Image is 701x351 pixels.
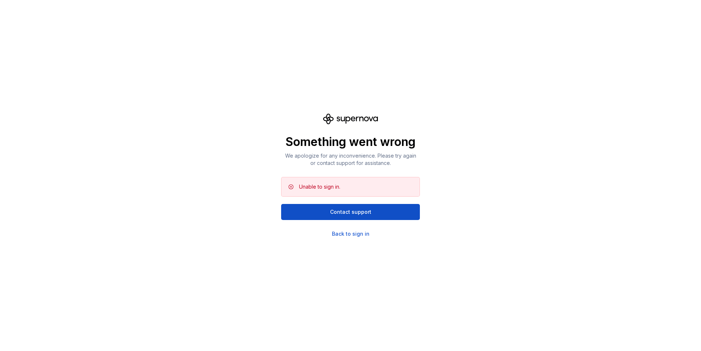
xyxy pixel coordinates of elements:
div: Unable to sign in. [299,183,340,190]
p: We apologize for any inconvenience. Please try again or contact support for assistance. [281,152,420,167]
p: Something went wrong [281,135,420,149]
span: Contact support [330,208,371,216]
button: Contact support [281,204,420,220]
a: Back to sign in [332,230,369,238]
